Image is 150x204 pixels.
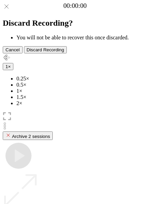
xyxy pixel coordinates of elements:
button: Discard Recording [24,46,67,53]
li: You will not be able to recover this once discarded. [16,35,147,41]
li: 1× [16,88,147,94]
li: 0.5× [16,82,147,88]
a: 00:00:00 [63,2,87,10]
button: 1× [3,63,13,70]
button: Archive 2 sessions [3,131,53,140]
li: 0.25× [16,76,147,82]
span: 1 [5,64,8,69]
li: 1.5× [16,94,147,100]
h2: Discard Recording? [3,18,147,28]
li: 2× [16,100,147,106]
div: Archive 2 sessions [5,132,50,139]
button: Cancel [3,46,23,53]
